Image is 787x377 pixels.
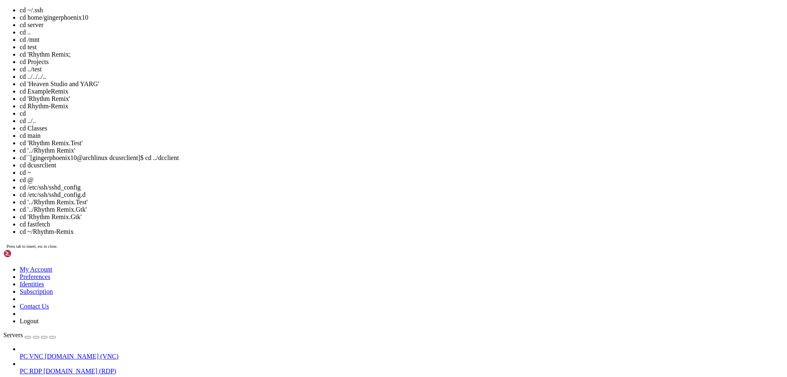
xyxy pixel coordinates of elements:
span: ▀ [36,45,39,52]
span: ▀ [89,59,92,66]
span: ▀ [92,66,95,73]
li: cd ExampleRemix [20,88,784,95]
li: cd ../test [20,66,784,73]
span: ▀ [92,45,95,52]
span: ▀ [49,52,52,59]
span: ▀ [46,73,49,80]
span: ▀ [66,66,69,73]
span: ▀ [95,52,98,59]
span: ▀ [33,31,36,38]
span: Servers [3,331,23,338]
x-row: : B760M DS3H AX DDR4 [3,24,383,31]
li: cd @ [20,176,784,184]
span: ▀ [72,59,75,66]
span: ▀ [72,66,75,73]
span: ▀ [69,59,72,66]
span: ▀ [72,52,75,59]
a: Contact Us [20,303,49,310]
span: ▀ [75,52,79,59]
span: ▀ [89,45,92,52]
span: ▀ [102,31,105,38]
span: ▀ [69,66,72,73]
span: ▀ [36,59,39,66]
span: ▀ [49,45,52,52]
span: ▀ [39,66,43,73]
li: cd 'Rhythm Remix; [20,51,784,58]
span: ▀ [85,52,89,59]
span: ▀ [98,66,102,73]
span: ▀ [52,66,56,73]
span: ▀ [92,59,95,66]
span: ▀ [56,59,59,66]
span: ▀ [62,66,66,73]
span: Host [148,24,161,31]
span: [DOMAIN_NAME] (RDP) [43,368,116,375]
x-row: : 7 days, 6 hours, 25 mins [3,38,383,45]
span: ▀ [102,24,105,31]
li: cd ~/Rhythm-Remix [20,228,784,235]
li: cd server [20,21,784,29]
span: ▀ [36,31,39,38]
span: ▀ [46,59,49,66]
span: ▀ [62,59,66,66]
span: ▀ [89,52,92,59]
span: Shell [148,52,164,59]
span: ▀ [59,66,62,73]
span: Uptime [148,38,167,45]
a: My Account [20,266,52,273]
span: ▀ [59,52,62,59]
li: cd fastfetch [20,221,784,228]
span: ▀ [82,66,85,73]
span: ▀ [43,38,46,45]
span: ▀ [43,45,46,52]
span: Terminal [148,66,174,73]
span: ▀ [39,52,43,59]
span: ▀ [82,38,85,45]
span: ▀ [43,59,46,66]
x-row: : 1685 (dpkg) [3,45,383,52]
span: ▀ [33,66,36,73]
span: ▀ [82,59,85,66]
span: ▀ [30,38,33,45]
span: ▀ [98,24,102,31]
x-row: : bash 5.3.3 [3,52,383,59]
span: ▀ [79,52,82,59]
span: ▀ [82,52,85,59]
span: ▀ [59,59,62,66]
span: ▀ [95,24,98,31]
span: ▀ [30,24,33,31]
span: ▀ [39,59,43,66]
li: cd /etc/ssh/sshd_config [20,184,784,191]
a: Subscription [20,288,53,295]
span: OS [148,17,154,24]
span: ▀ [36,73,39,80]
img: Shellngn [3,249,50,258]
span: ▀ [75,59,79,66]
span: ▀ [46,52,49,59]
x-row: : Adwaita [3,59,383,66]
span: ▀ [66,59,69,66]
span: ▀ [33,73,36,80]
x-row: : 13 hours, 36 mins [3,38,383,45]
span: server [200,3,220,10]
li: cd``[gingerphoenix10@archlinux dcusrclient]$ cd ../dcclient [20,154,784,162]
span: ▀ [52,59,56,66]
li: cd '../Rhythm Remix' [20,147,784,154]
li: PC RDP [DOMAIN_NAME] (RDP) [20,360,784,375]
span: ▀ [46,66,49,73]
span: ▀ [79,59,82,66]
